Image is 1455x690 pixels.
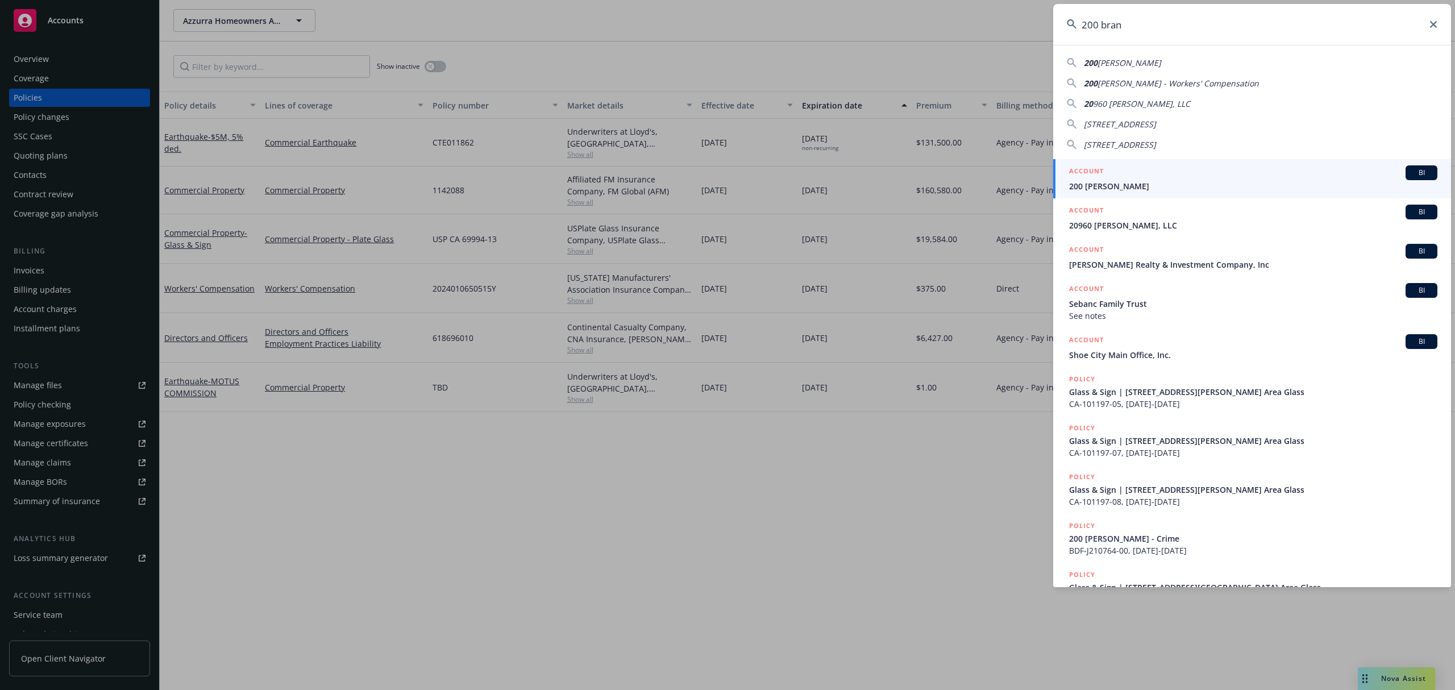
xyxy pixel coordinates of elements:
[1084,119,1156,130] span: [STREET_ADDRESS]
[1410,285,1433,296] span: BI
[1069,386,1437,398] span: Glass & Sign | [STREET_ADDRESS][PERSON_NAME] Area Glass
[1053,238,1451,277] a: ACCOUNTBI[PERSON_NAME] Realty & Investment Company, Inc
[1053,198,1451,238] a: ACCOUNTBI20960 [PERSON_NAME], LLC
[1069,310,1437,322] span: See notes
[1053,367,1451,416] a: POLICYGlass & Sign | [STREET_ADDRESS][PERSON_NAME] Area GlassCA-101197-05, [DATE]-[DATE]
[1410,168,1433,178] span: BI
[1069,349,1437,361] span: Shoe City Main Office, Inc.
[1069,398,1437,410] span: CA-101197-05, [DATE]-[DATE]
[1069,435,1437,447] span: Glass & Sign | [STREET_ADDRESS][PERSON_NAME] Area Glass
[1098,78,1259,89] span: [PERSON_NAME] - Workers' Compensation
[1053,4,1451,45] input: Search...
[1069,373,1095,385] h5: POLICY
[1069,334,1104,348] h5: ACCOUNT
[1053,465,1451,514] a: POLICYGlass & Sign | [STREET_ADDRESS][PERSON_NAME] Area GlassCA-101197-08, [DATE]-[DATE]
[1069,520,1095,531] h5: POLICY
[1084,139,1156,150] span: [STREET_ADDRESS]
[1069,471,1095,483] h5: POLICY
[1069,259,1437,271] span: [PERSON_NAME] Realty & Investment Company, Inc
[1069,484,1437,496] span: Glass & Sign | [STREET_ADDRESS][PERSON_NAME] Area Glass
[1053,328,1451,367] a: ACCOUNTBIShoe City Main Office, Inc.
[1093,98,1190,109] span: 960 [PERSON_NAME], LLC
[1053,416,1451,465] a: POLICYGlass & Sign | [STREET_ADDRESS][PERSON_NAME] Area GlassCA-101197-07, [DATE]-[DATE]
[1069,569,1095,580] h5: POLICY
[1053,159,1451,198] a: ACCOUNTBI200 [PERSON_NAME]
[1410,246,1433,256] span: BI
[1069,244,1104,257] h5: ACCOUNT
[1053,277,1451,328] a: ACCOUNTBISebanc Family TrustSee notes
[1084,78,1098,89] span: 200
[1410,336,1433,347] span: BI
[1069,298,1437,310] span: Sebanc Family Trust
[1069,165,1104,179] h5: ACCOUNT
[1069,544,1437,556] span: BDF-J210764-00, [DATE]-[DATE]
[1069,283,1104,297] h5: ACCOUNT
[1053,514,1451,563] a: POLICY200 [PERSON_NAME] - CrimeBDF-J210764-00, [DATE]-[DATE]
[1098,57,1161,68] span: [PERSON_NAME]
[1069,496,1437,508] span: CA-101197-08, [DATE]-[DATE]
[1069,447,1437,459] span: CA-101197-07, [DATE]-[DATE]
[1053,563,1451,612] a: POLICYGlass & Sign | [STREET_ADDRESS][GEOGRAPHIC_DATA] Area Glass
[1069,219,1437,231] span: 20960 [PERSON_NAME], LLC
[1084,98,1093,109] span: 20
[1069,581,1437,593] span: Glass & Sign | [STREET_ADDRESS][GEOGRAPHIC_DATA] Area Glass
[1410,207,1433,217] span: BI
[1069,422,1095,434] h5: POLICY
[1084,57,1098,68] span: 200
[1069,180,1437,192] span: 200 [PERSON_NAME]
[1069,533,1437,544] span: 200 [PERSON_NAME] - Crime
[1069,205,1104,218] h5: ACCOUNT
